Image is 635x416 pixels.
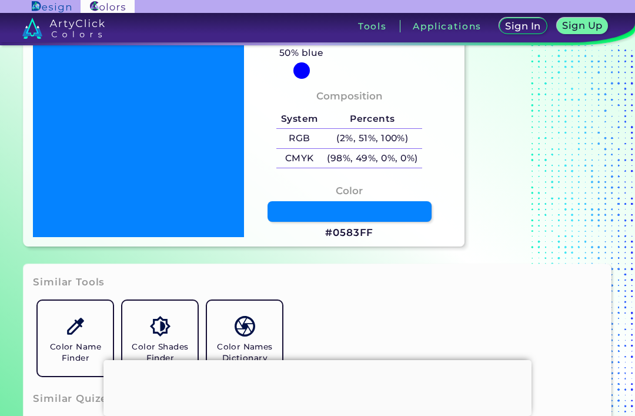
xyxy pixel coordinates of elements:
h3: Similar Quizes [33,392,113,406]
a: Color Shades Finder [118,296,202,381]
h5: 50% blue [275,45,328,61]
h3: Applications [413,22,482,31]
img: icon_color_names_dictionary.svg [235,316,255,337]
h3: Tools [358,22,387,31]
img: icon_color_name_finder.svg [65,316,86,337]
h3: Similar Tools [33,275,105,289]
a: Sign In [502,19,545,34]
img: logo_artyclick_colors_white.svg [22,18,105,39]
h4: Composition [316,88,383,105]
h5: Sign In [507,22,539,31]
h5: Sign Up [564,21,600,30]
h5: RGB [276,129,322,148]
h5: (98%, 49%, 0%, 0%) [322,149,422,168]
iframe: Advertisement [103,360,532,413]
img: icon_color_shades.svg [150,316,171,337]
a: Color Names Dictionary [202,296,287,381]
h5: System [276,109,322,129]
h5: Color Names Dictionary [212,341,278,364]
a: Color Name Finder [33,296,118,381]
h3: #0583FF [325,226,373,240]
h5: CMYK [276,149,322,168]
img: ArtyClick Design logo [32,1,71,12]
h5: Color Shades Finder [127,341,193,364]
h4: Color [336,182,363,199]
h5: Color Name Finder [42,341,108,364]
a: Sign Up [559,19,606,34]
h5: (2%, 51%, 100%) [322,129,422,148]
h5: Percents [322,109,422,129]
